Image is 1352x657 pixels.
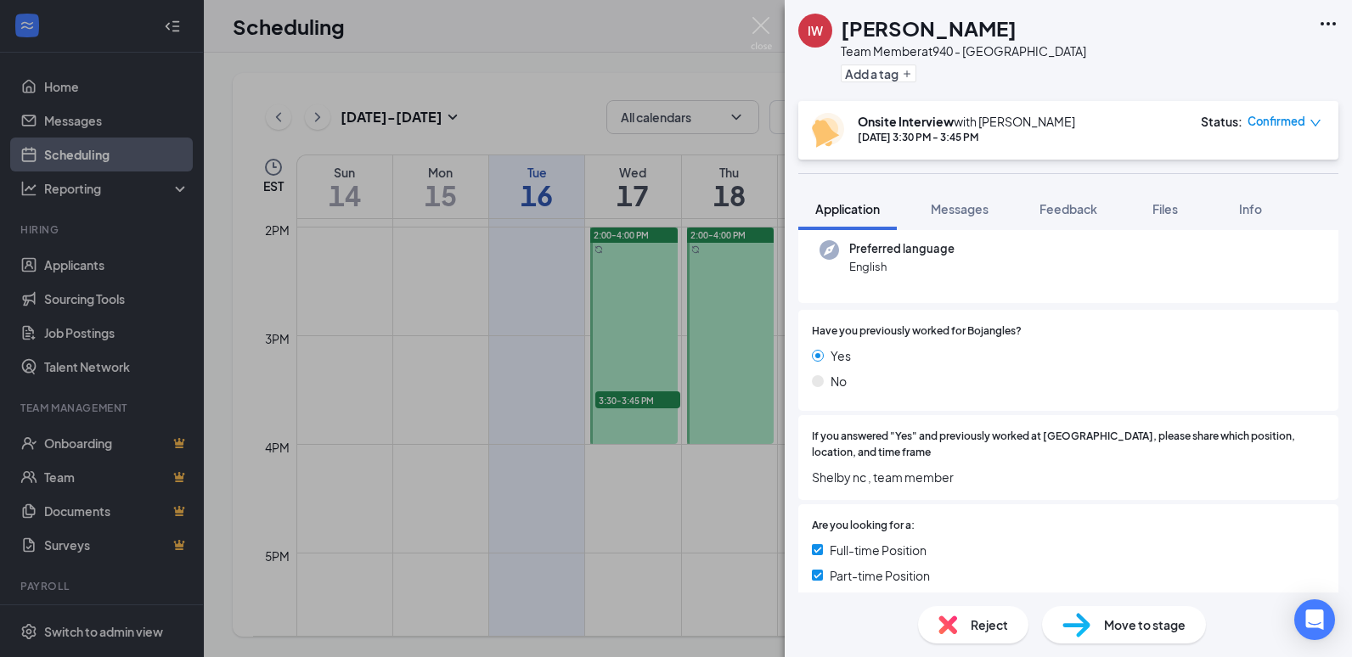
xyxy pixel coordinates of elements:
[812,323,1022,340] span: Have you previously worked for Bojangles?
[812,429,1325,461] span: If you answered "Yes" and previously worked at [GEOGRAPHIC_DATA], please share which position, lo...
[808,22,823,39] div: IW
[971,615,1008,634] span: Reject
[830,592,928,610] span: Seasonal Position
[1039,201,1097,216] span: Feedback
[830,541,927,559] span: Full-time Position
[849,258,955,275] span: English
[1152,201,1178,216] span: Files
[815,201,880,216] span: Application
[902,69,912,79] svg: Plus
[1239,201,1262,216] span: Info
[858,114,954,129] b: Onsite Interview
[931,201,989,216] span: Messages
[858,113,1075,130] div: with [PERSON_NAME]
[831,372,847,390] span: No
[841,42,1086,59] div: Team Member at 940 - [GEOGRAPHIC_DATA]
[1248,113,1305,130] span: Confirmed
[1310,117,1321,129] span: down
[1318,14,1338,34] svg: Ellipses
[858,130,1075,144] div: [DATE] 3:30 PM - 3:45 PM
[831,346,851,365] span: Yes
[812,518,915,534] span: Are you looking for a:
[841,65,916,82] button: PlusAdd a tag
[1201,113,1242,130] div: Status :
[1294,599,1335,640] div: Open Intercom Messenger
[849,240,955,257] span: Preferred language
[1104,615,1186,634] span: Move to stage
[830,566,930,585] span: Part-time Position
[812,468,1325,486] span: Shelby nc , team member
[841,14,1017,42] h1: [PERSON_NAME]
